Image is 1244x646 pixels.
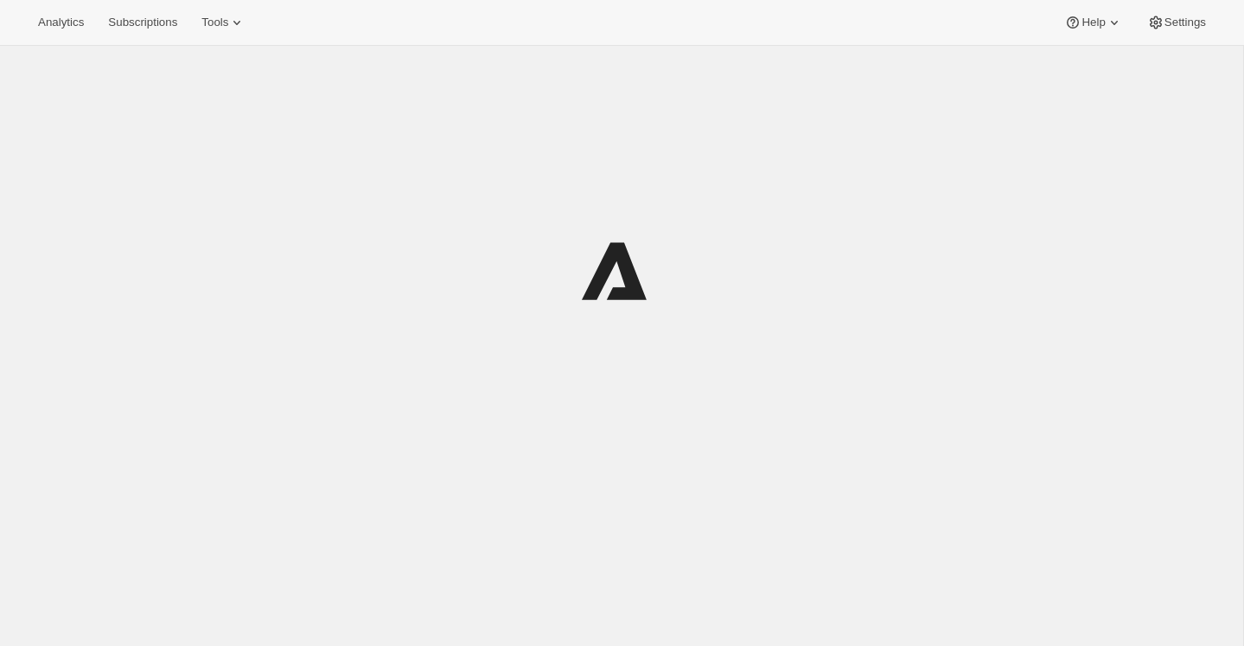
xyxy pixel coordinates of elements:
[28,10,94,35] button: Analytics
[1054,10,1132,35] button: Help
[108,16,177,29] span: Subscriptions
[38,16,84,29] span: Analytics
[201,16,228,29] span: Tools
[191,10,256,35] button: Tools
[98,10,188,35] button: Subscriptions
[1137,10,1216,35] button: Settings
[1164,16,1206,29] span: Settings
[1081,16,1105,29] span: Help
